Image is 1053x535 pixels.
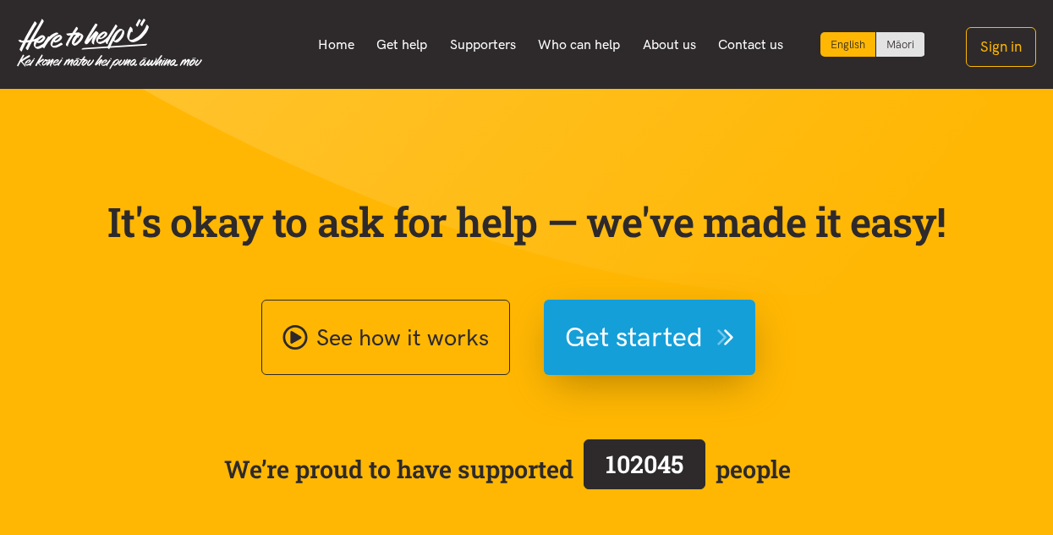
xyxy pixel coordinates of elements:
[565,316,703,359] span: Get started
[17,19,202,69] img: Home
[820,32,925,57] div: Language toggle
[261,300,510,375] a: See how it works
[527,27,632,63] a: Who can help
[365,27,439,63] a: Get help
[606,448,683,480] span: 102045
[104,197,950,246] p: It's okay to ask for help — we've made it easy!
[438,27,527,63] a: Supporters
[966,27,1036,67] button: Sign in
[632,27,708,63] a: About us
[544,300,755,375] button: Get started
[820,32,876,57] div: Current language
[224,436,791,502] span: We’re proud to have supported people
[876,32,924,57] a: Switch to Te Reo Māori
[306,27,365,63] a: Home
[707,27,795,63] a: Contact us
[573,436,716,502] a: 102045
